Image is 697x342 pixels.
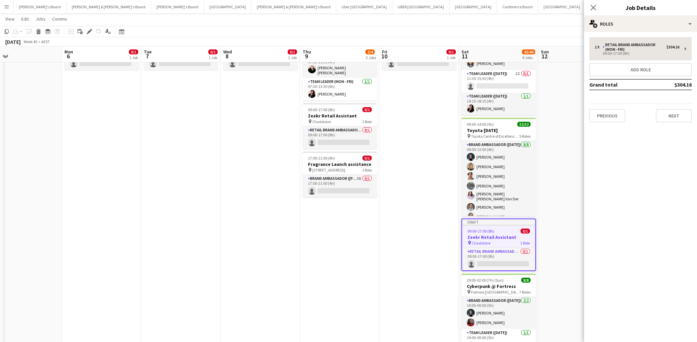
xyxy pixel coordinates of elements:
td: Grand total [589,79,652,90]
span: 0/1 [447,49,456,54]
div: 1 Job [209,55,217,60]
h3: Zeekr Retail Assistant [462,234,535,240]
span: Comms [52,16,67,22]
span: 9 [302,52,311,60]
span: 1 Role [520,240,530,245]
span: Wed [223,49,232,55]
app-card-role: Team Leader (Mon - Fri)1/107:30-13:30 (6h)[PERSON_NAME] [303,78,377,101]
span: 0/1 [362,107,372,112]
div: AEST [41,39,50,44]
span: [STREET_ADDRESS] [312,168,345,172]
span: 42/44 [522,49,535,54]
div: [DATE] [5,38,21,45]
span: 7 [143,52,151,60]
app-card-role: Brand Ambassador ([PERSON_NAME])1/107:30-11:30 (4h)[PERSON_NAME] [PERSON_NAME] [303,53,377,78]
button: [PERSON_NAME]'s Board [151,0,204,13]
div: $304.16 [666,45,679,49]
button: [GEOGRAPHIC_DATA] [449,0,497,13]
a: View [3,15,17,23]
div: 1 Job [447,55,455,60]
app-card-role: Brand Ambassador ([DATE])2/219:00-00:00 (5h)[PERSON_NAME][PERSON_NAME] [461,297,536,329]
span: 0/1 [129,49,138,54]
app-job-card: 08:45-18:15 (9h30m)2/3Kit Kat Activation Spillway [GEOGRAPHIC_DATA] - [GEOGRAPHIC_DATA]3 RolesTea... [461,24,536,115]
span: Edit [21,16,29,22]
span: Tue [144,49,151,55]
app-card-role: Team Leader ([DATE])1/114:15-18:15 (4h)[PERSON_NAME] [461,93,536,115]
span: Fortress [GEOGRAPHIC_DATA] [471,290,519,295]
span: 0/1 [521,229,530,234]
button: [GEOGRAPHIC_DATA] [538,0,586,13]
app-job-card: 09:00-17:00 (8h)0/1Zeekr Retail Assistant Chadstone1 RoleRETAIL Brand Ambassador (Mon - Fri)0/109... [303,103,377,149]
app-job-card: Draft09:00-17:00 (8h)0/1Zeekr Retail Assistant Chadstone1 RoleRETAIL Brand Ambassador (Mon - Fri)... [461,219,536,271]
div: RETAIL Brand Ambassador (Mon - Fri) [603,42,666,52]
button: [PERSON_NAME] & [PERSON_NAME]'s Board [251,0,336,13]
div: Draft [462,219,535,225]
span: 19:00-02:00 (7h) (Sun) [467,278,504,283]
a: Jobs [33,15,48,23]
span: Sat [461,49,469,55]
h3: Fragrance Launch assistance [303,161,377,167]
span: 17:00-21:00 (4h) [308,156,335,161]
div: 1 Job [288,55,297,60]
span: 32/32 [517,122,531,127]
div: 1 x [595,45,603,49]
h3: Zeekr Retail Assistant [303,113,377,119]
td: $304.16 [652,79,692,90]
button: [PERSON_NAME] & [PERSON_NAME]'s Board [66,0,151,13]
app-card-role: Brand Ambassador ([PERSON_NAME])3A0/117:00-21:00 (4h) [303,175,377,197]
app-job-card: 07:30-13:30 (6h)2/2Registration Staff @ [GEOGRAPHIC_DATA] Metropolis Events2 RolesBrand Ambassado... [303,24,377,101]
div: 4 Jobs [522,55,535,60]
app-card-role: Team Leader ([DATE])2I0/111:30-15:30 (4h) [461,70,536,93]
span: Toyota Centre of Excellence - [GEOGRAPHIC_DATA] [471,134,519,139]
span: 7 Roles [519,290,531,295]
a: Edit [19,15,32,23]
span: Chadstone [312,119,331,124]
app-card-role: RETAIL Brand Ambassador (Mon - Fri)0/109:00-17:00 (8h) [303,126,377,149]
span: Jobs [36,16,46,22]
span: 10 [381,52,387,60]
app-job-card: 17:00-21:00 (4h)0/1Fragrance Launch assistance [STREET_ADDRESS]1 RoleBrand Ambassador ([PERSON_NA... [303,152,377,197]
span: 11 [460,52,469,60]
span: View [5,16,15,22]
span: 09:00-17:00 (8h) [467,229,494,234]
span: Chadstone [472,240,490,245]
div: 1 Job [129,55,138,60]
span: Week 40 [22,39,39,44]
span: 09:00-17:00 (8h) [308,107,335,112]
h3: Job Details [584,3,697,12]
span: Mon [64,49,73,55]
button: [PERSON_NAME]'s Board [14,0,66,13]
span: 12 [540,52,549,60]
span: 1 Role [362,168,372,172]
span: 09:00-14:00 (5h) [467,122,494,127]
span: 8 [222,52,232,60]
span: Sun [541,49,549,55]
button: Uber [GEOGRAPHIC_DATA] [336,0,392,13]
span: 0/1 [288,49,297,54]
h3: Toyota [DATE] [461,127,536,133]
a: Comms [50,15,70,23]
button: UBER [GEOGRAPHIC_DATA] [392,0,449,13]
span: Fri [382,49,387,55]
app-job-card: 09:00-14:00 (5h)32/32Toyota [DATE] Toyota Centre of Excellence - [GEOGRAPHIC_DATA]5 RolesBrand Am... [461,118,536,216]
span: 5 Roles [519,134,531,139]
button: Next [656,109,692,122]
div: 09:00-17:00 (8h) [595,52,679,55]
h3: Cyberpunk @ Fortress [461,283,536,289]
app-card-role: Brand Ambassador ([DATE])8/809:00-13:00 (4h)[PERSON_NAME][PERSON_NAME][PERSON_NAME][PERSON_NAME][... [461,141,536,233]
button: [GEOGRAPHIC_DATA] [204,0,251,13]
span: 8/8 [521,278,531,283]
div: Roles [584,16,697,32]
button: Previous [589,109,625,122]
span: 1 Role [362,119,372,124]
span: 0/1 [208,49,218,54]
span: Thu [303,49,311,55]
span: 0/1 [362,156,372,161]
div: 3 Jobs [366,55,376,60]
span: 6 [63,52,73,60]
